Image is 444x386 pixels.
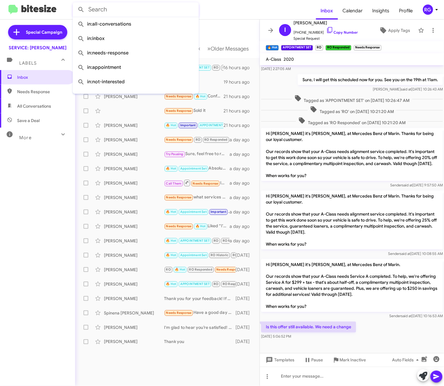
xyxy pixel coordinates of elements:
div: RG [423,5,433,15]
div: what services do you have for EQ 450 Electric car?? [164,194,230,201]
div: 19 hours ago [224,79,255,85]
span: 🔥 Hot [196,94,206,98]
span: RO Responded [223,282,246,286]
span: RO Responded [223,239,246,243]
span: Save a Deal [17,118,40,124]
div: You're welcome! We're glad to hear that you had an excellent experience. If you need any further ... [164,280,236,287]
div: [DATE] [236,281,255,287]
span: I [284,25,286,35]
span: » [207,45,211,52]
span: 🔥 Hot [166,210,176,214]
div: [PERSON_NAME] [104,296,164,302]
div: Sure, feel free to reach out anytime when you're ready to schedule your service. We're here to help! [164,151,230,158]
button: Templates [260,355,299,366]
div: Thank you! [164,122,224,129]
a: Copy Number [326,30,358,35]
div: Confirmed/ [164,93,224,100]
a: Insights [368,2,394,20]
span: Appointment Set [180,167,207,170]
p: Hi [PERSON_NAME] it's [PERSON_NAME], at Mercedes Benz of Marin. Our records show that your A-Clas... [261,259,443,312]
span: RO [196,138,200,142]
span: said at [401,314,412,318]
div: [PERSON_NAME] [104,267,164,273]
span: Tagged as 'RO' on [DATE] 10:21:20 AM [308,106,396,115]
div: [DATE] [236,267,255,273]
small: 🔥 Hot [266,45,279,51]
div: 16 hours ago [224,65,255,71]
div: [PERSON_NAME] [104,151,164,157]
span: said at [401,87,411,91]
span: RO [214,239,218,243]
div: [DATE] [236,339,255,345]
span: Inbox [17,74,68,80]
span: in:all-conversations [78,17,194,31]
div: Thank you [164,339,236,345]
span: RO [166,268,171,271]
small: RO Responded [326,45,351,51]
span: A-Class [266,57,281,62]
span: Tagged as 'APPOINTMENT SET' on [DATE] 10:26:47 AM [292,95,412,103]
input: Search [73,2,199,17]
span: Important [211,210,226,214]
span: RO Historic [211,253,228,257]
span: 🔥 Hot [196,224,206,228]
span: Special Campaign [26,29,62,35]
button: Pause [299,355,328,366]
div: I just got de [164,136,230,143]
div: Have a good day Sir ! [164,309,236,316]
a: Calendar [338,2,368,20]
span: said at [402,183,412,187]
span: Needs Response [166,224,192,228]
div: SERVICE: [PERSON_NAME] [9,45,66,51]
div: Got it. What kind of tires are they? [164,266,236,273]
div: a day ago [230,137,255,143]
a: Profile [394,2,418,20]
div: a day ago [230,223,255,229]
div: [PERSON_NAME] [104,281,164,287]
span: RO Responded [189,268,212,271]
span: 🔥 Hot [175,268,185,271]
span: in:not-interested [78,75,194,89]
div: a day ago [230,166,255,172]
div: [PERSON_NAME] [104,195,164,201]
span: Tagged as 'RO Responded' on [DATE] 10:21:20 AM [296,117,408,126]
span: [DATE] 2:27:05 AM [261,66,291,71]
button: RG [418,5,437,15]
span: Special Request [293,35,358,41]
span: Needs Response [217,268,242,271]
span: Appointment Set [180,210,207,214]
span: [DATE] 5:06:52 PM [261,334,291,339]
div: Inbound Call [164,179,230,187]
span: Needs Response [166,195,192,199]
p: Sure, I will get this scheduled now for you. See you on the 19th at 11am. [298,74,443,85]
span: Older Messages [211,45,249,52]
span: Try Pausing [166,152,184,156]
span: RO Responded [205,138,228,142]
span: RO Responded [223,66,246,69]
div: [PERSON_NAME] [104,122,164,128]
div: [PERSON_NAME] [104,339,164,345]
button: Next [204,42,252,55]
span: 🔥 Hot [166,282,176,286]
div: I'm glad to hear you’re satisfied! If you need any future maintenance or repairs, feel free to re... [164,324,236,330]
div: [PERSON_NAME] [104,238,164,244]
a: Inbox [316,2,338,20]
span: Templates [265,355,294,366]
span: 🔥 Hot [166,123,176,127]
span: Needs Response [166,138,192,142]
div: a day ago [230,180,255,186]
span: in:sold-verified [78,89,194,103]
span: Mark Inactive [340,355,366,366]
div: [PERSON_NAME] [104,209,164,215]
span: Apply Tags [388,25,410,36]
div: a day ago [230,209,255,215]
div: a day ago [230,238,255,244]
span: [PHONE_NUMBER] [293,26,358,35]
span: RO [214,282,218,286]
p: Is this offer still available. We need a change [261,322,356,332]
div: 21 hours ago [224,108,255,114]
small: APPOINTMENT SET [281,45,313,51]
span: [PERSON_NAME] [293,19,358,26]
span: 🔥 Hot [166,253,176,257]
